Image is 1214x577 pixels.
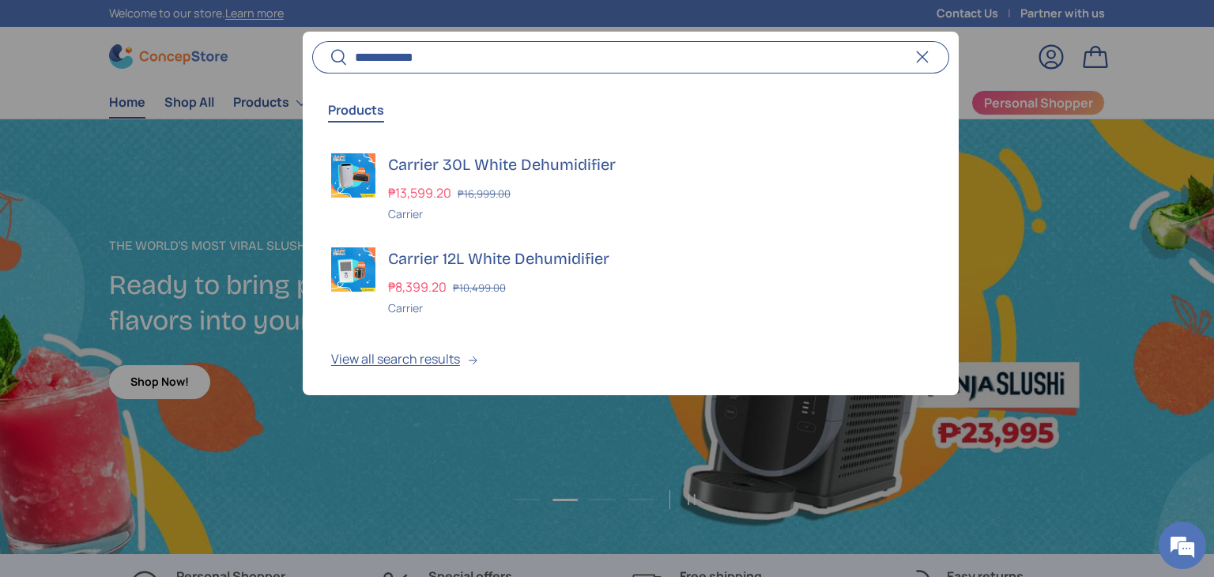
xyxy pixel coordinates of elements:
[82,89,266,109] div: Chat with us now
[388,278,451,296] strong: ₱8,399.20
[388,206,930,222] div: Carrier
[328,92,384,128] button: Products
[388,184,455,202] strong: ₱13,599.20
[388,247,930,270] h3: Carrier 12L White Dehumidifier
[259,8,297,46] div: Minimize live chat window
[92,183,218,342] span: We're online!
[303,329,959,395] button: View all search results
[453,281,506,295] s: ₱10,499.00
[388,153,930,175] h3: Carrier 30L White Dehumidifier
[8,398,301,454] textarea: Type your message and hit 'Enter'
[303,141,959,235] a: Carrier 30L White Dehumidifier ₱13,599.20 ₱16,999.00 Carrier
[388,300,930,316] div: Carrier
[458,187,511,201] s: ₱16,999.00
[303,235,959,329] a: Carrier 12L White Dehumidifier ₱8,399.20 ₱10,499.00 Carrier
